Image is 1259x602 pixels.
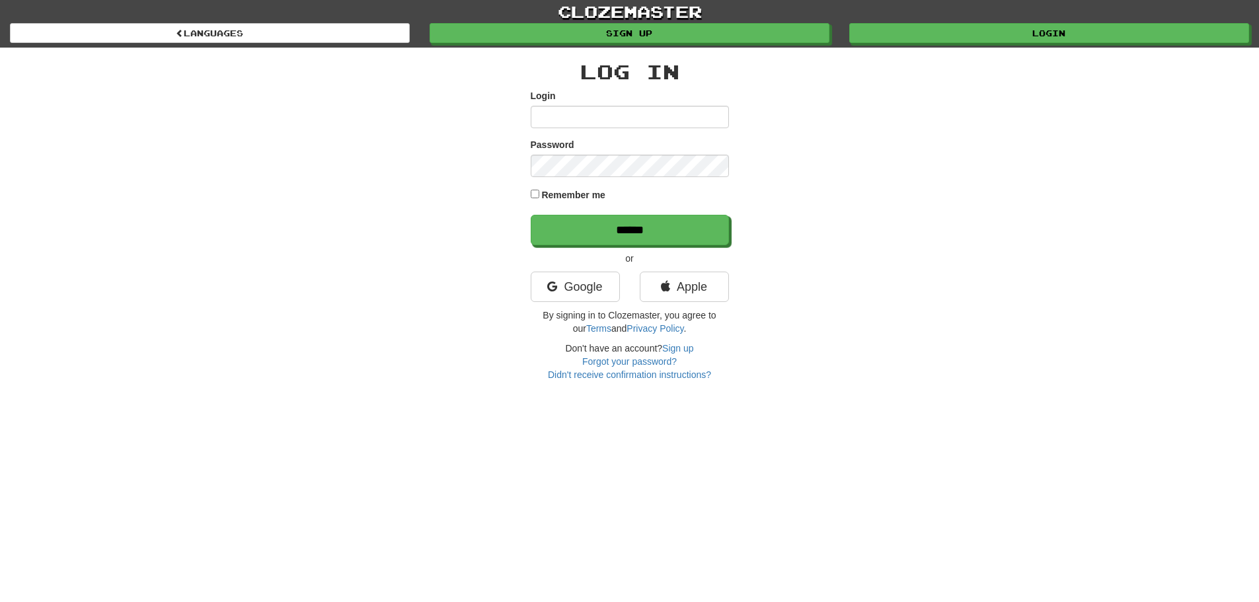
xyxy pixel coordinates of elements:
a: Google [531,272,620,302]
a: Sign up [430,23,829,43]
label: Password [531,138,574,151]
label: Login [531,89,556,102]
a: Terms [586,323,611,334]
a: Forgot your password? [582,356,677,367]
h2: Log In [531,61,729,83]
p: or [531,252,729,265]
div: Don't have an account? [531,342,729,381]
a: Privacy Policy [627,323,683,334]
label: Remember me [541,188,605,202]
p: By signing in to Clozemaster, you agree to our and . [531,309,729,335]
a: Apple [640,272,729,302]
a: Login [849,23,1249,43]
a: Languages [10,23,410,43]
a: Didn't receive confirmation instructions? [548,369,711,380]
a: Sign up [662,343,693,354]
